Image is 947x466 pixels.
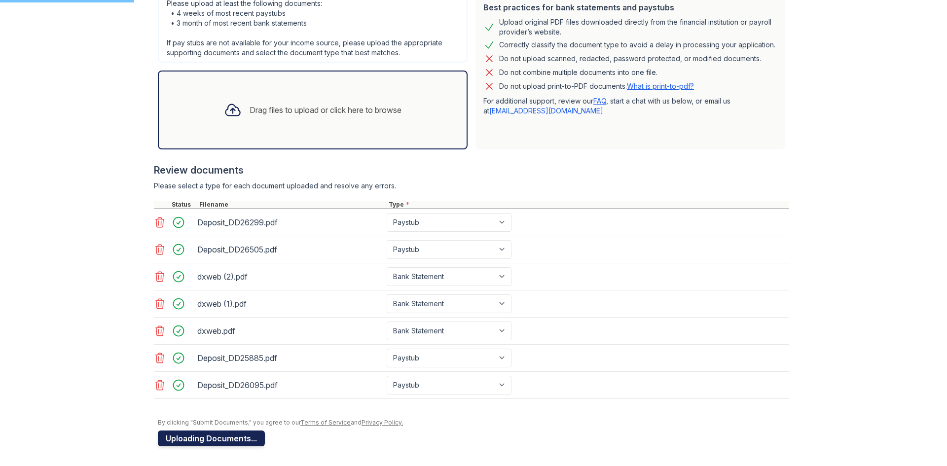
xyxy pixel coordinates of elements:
div: Do not upload scanned, redacted, password protected, or modified documents. [499,53,761,65]
div: By clicking "Submit Documents," you agree to our and [158,419,789,427]
div: Deposit_DD26095.pdf [197,377,383,393]
div: Best practices for bank statements and paystubs [483,1,777,13]
div: Please select a type for each document uploaded and resolve any errors. [154,181,789,191]
div: Deposit_DD26299.pdf [197,215,383,230]
div: dxweb.pdf [197,323,383,339]
div: dxweb (2).pdf [197,269,383,285]
div: Drag files to upload or click here to browse [250,104,401,116]
div: Correctly classify the document type to avoid a delay in processing your application. [499,39,775,51]
div: Review documents [154,163,789,177]
div: Upload original PDF files downloaded directly from the financial institution or payroll provider’... [499,17,777,37]
button: Uploading Documents... [158,430,265,446]
div: Deposit_DD26505.pdf [197,242,383,257]
div: Deposit_DD25885.pdf [197,350,383,366]
div: Do not combine multiple documents into one file. [499,67,657,78]
a: Privacy Policy. [362,419,403,426]
div: Filename [197,201,387,209]
div: Status [170,201,197,209]
a: FAQ [593,97,606,105]
div: Type [387,201,789,209]
a: What is print-to-pdf? [627,82,694,90]
p: For additional support, review our , start a chat with us below, or email us at [483,96,777,116]
div: dxweb (1).pdf [197,296,383,312]
p: Do not upload print-to-PDF documents. [499,81,694,91]
a: Terms of Service [300,419,351,426]
a: [EMAIL_ADDRESS][DOMAIN_NAME] [489,107,603,115]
